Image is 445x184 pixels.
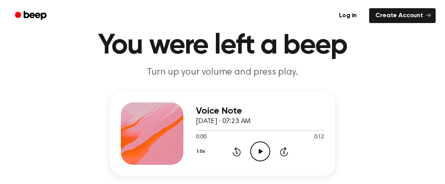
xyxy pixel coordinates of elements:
[22,32,423,60] h1: You were left a beep
[196,118,251,125] span: [DATE] · 07:23 AM
[331,7,364,25] a: Log in
[196,133,206,141] span: 0:00
[9,8,54,23] a: Beep
[314,133,324,141] span: 0:12
[196,106,324,116] h3: Voice Note
[369,8,436,23] a: Create Account
[196,145,208,158] button: 1.0x
[72,66,373,79] p: Turn up your volume and press play.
